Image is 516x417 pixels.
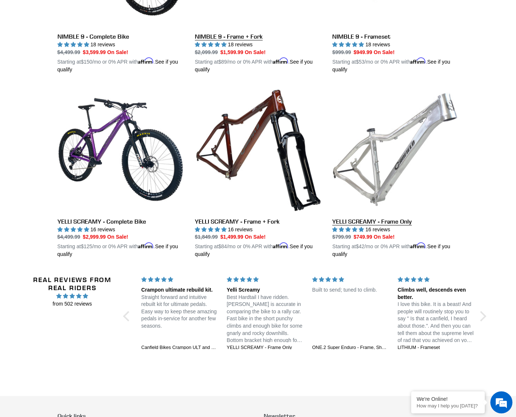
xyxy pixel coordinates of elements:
[26,292,119,300] span: 4.96 stars
[26,300,119,308] span: from 502 reviews
[312,276,389,284] div: 5 stars
[24,37,42,55] img: d_696896380_company_1647369064580_696896380
[4,201,140,227] textarea: Type your message and hit 'Enter'
[8,40,19,51] div: Navigation go back
[227,345,303,351] a: YELLI SCREAMY - Frame Only
[141,294,218,330] p: Straight forward and intuitive rebuilt kit for ultimate pedals. Easy way to keep these amazing pe...
[417,396,479,402] div: We're Online!
[227,276,303,284] div: 5 stars
[397,286,474,301] div: Climbs well, descends even better.
[312,286,389,294] p: Built to send; tuned to climb.
[417,403,479,409] p: How may I help you today?
[141,345,218,351] a: Canfield Bikes Crampon ULT and MAG Pedal Service Parts
[141,276,218,284] div: 5 stars
[121,4,138,21] div: Minimize live chat window
[227,294,303,344] p: Best Hardtail I have ridden. [PERSON_NAME] is accurate in comparing the bike to a rally car. Fast...
[397,276,474,284] div: 5 stars
[312,345,389,351] a: ONE.2 Super Enduro - Frame, Shock + Fork
[26,276,119,292] h2: Real Reviews from Real Riders
[397,345,474,351] a: LITHIUM - Frameset
[227,286,303,294] div: Yelli Screamy
[141,286,218,294] div: Crampon ultimate rebuild kit.
[49,41,135,51] div: Chat with us now
[43,93,102,167] span: We're online!
[397,301,474,344] p: I love this bike. It is a beast! And people will routinely stop you to say " Is that a canfield, ...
